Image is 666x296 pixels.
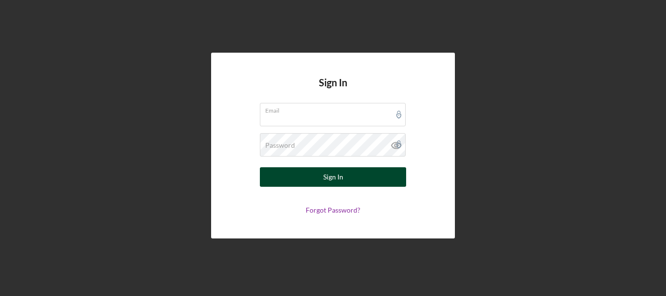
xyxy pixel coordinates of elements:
a: Forgot Password? [306,206,360,214]
label: Email [265,103,406,114]
h4: Sign In [319,77,347,103]
div: Sign In [323,167,343,187]
button: Sign In [260,167,406,187]
label: Password [265,141,295,149]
